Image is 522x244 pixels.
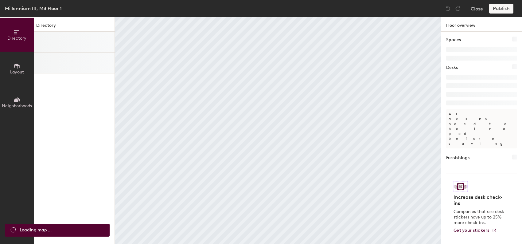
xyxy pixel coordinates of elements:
span: Get your stickers [454,228,489,233]
button: Close [471,4,483,14]
img: Redo [455,6,461,12]
img: Sticker logo [454,181,468,192]
h1: Spaces [446,37,461,43]
canvas: Map [115,17,441,244]
h1: Floor overview [441,17,522,32]
p: Companies that use desk stickers have up to 25% more check-ins. [454,209,506,226]
img: Undo [445,6,451,12]
h1: Desks [446,64,458,71]
span: Directory [7,36,26,41]
div: Millennium III, M3 Floor 1 [5,5,62,12]
h1: Furnishings [446,155,469,161]
span: Neighborhoods [2,103,32,108]
p: All desks need to be in a pod before saving [446,109,517,148]
span: Loading map ... [20,227,52,234]
a: Get your stickers [454,228,497,233]
h1: Directory [34,22,115,32]
h4: Increase desk check-ins [454,194,506,207]
span: Layout [10,69,24,75]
